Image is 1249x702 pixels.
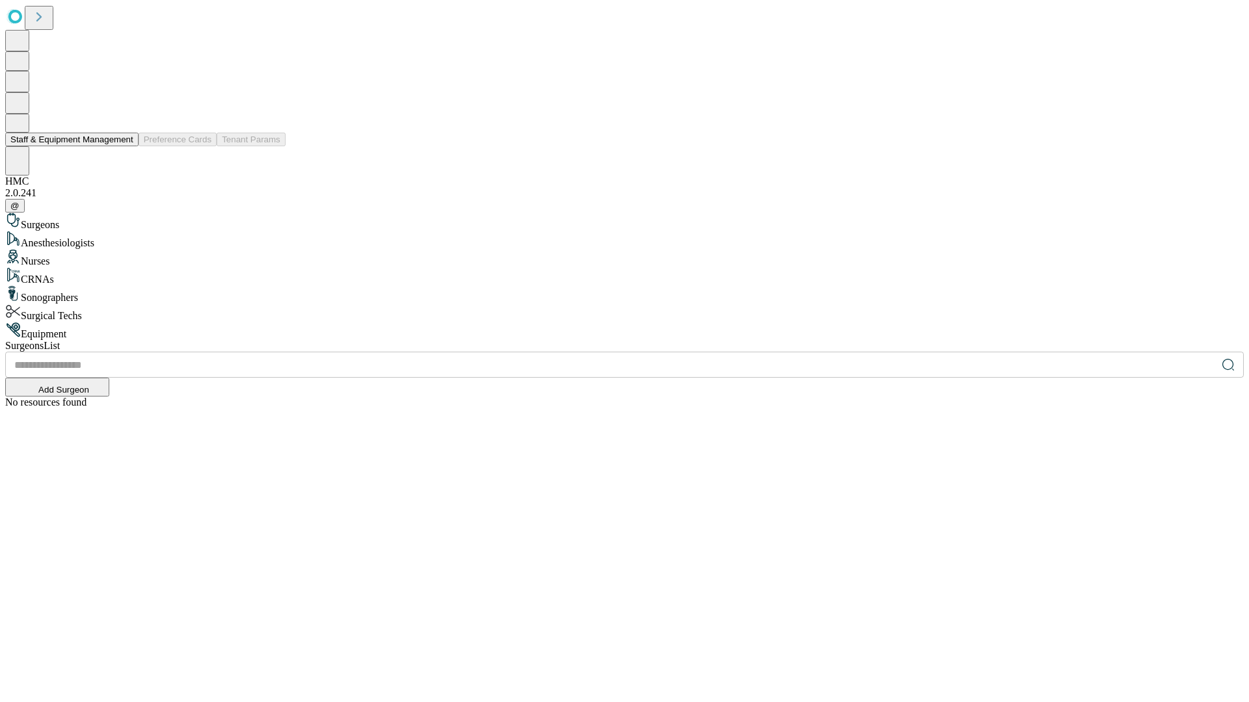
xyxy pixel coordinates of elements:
[5,322,1244,340] div: Equipment
[5,267,1244,285] div: CRNAs
[5,133,139,146] button: Staff & Equipment Management
[217,133,286,146] button: Tenant Params
[5,231,1244,249] div: Anesthesiologists
[139,133,217,146] button: Preference Cards
[5,199,25,213] button: @
[5,340,1244,352] div: Surgeons List
[5,285,1244,304] div: Sonographers
[5,175,1244,187] div: HMC
[10,201,20,211] span: @
[5,213,1244,231] div: Surgeons
[5,304,1244,322] div: Surgical Techs
[5,396,1244,408] div: No resources found
[5,378,109,396] button: Add Surgeon
[5,249,1244,267] div: Nurses
[5,187,1244,199] div: 2.0.241
[38,385,89,395] span: Add Surgeon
